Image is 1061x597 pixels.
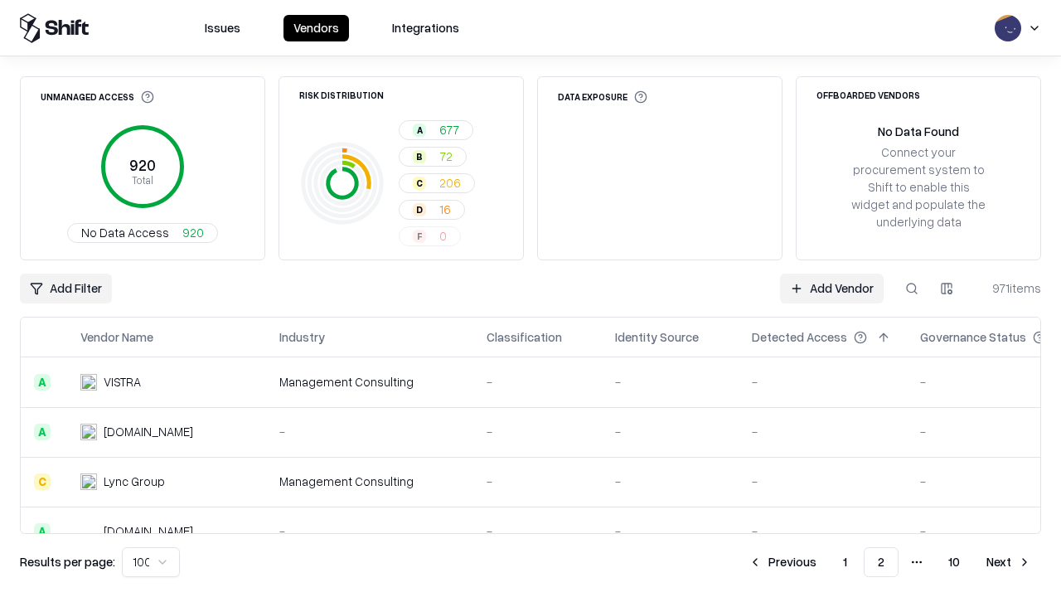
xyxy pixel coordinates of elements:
[34,473,51,490] div: C
[752,423,894,440] div: -
[413,177,426,190] div: C
[129,156,156,174] tspan: 920
[487,373,589,391] div: -
[752,373,894,391] div: -
[439,174,461,192] span: 206
[439,201,451,218] span: 16
[739,547,1041,577] nav: pagination
[487,328,562,346] div: Classification
[558,90,647,104] div: Data Exposure
[935,547,973,577] button: 10
[780,274,884,303] a: Add Vendor
[413,124,426,137] div: A
[439,148,453,165] span: 72
[752,473,894,490] div: -
[132,173,153,187] tspan: Total
[81,224,169,241] span: No Data Access
[20,274,112,303] button: Add Filter
[615,473,725,490] div: -
[975,279,1041,297] div: 971 items
[279,473,460,490] div: Management Consulting
[80,473,97,490] img: Lync Group
[104,522,193,540] div: [DOMAIN_NAME]
[399,120,473,140] button: A677
[279,328,325,346] div: Industry
[487,522,589,540] div: -
[399,173,475,193] button: C206
[615,373,725,391] div: -
[976,547,1041,577] button: Next
[830,547,860,577] button: 1
[279,373,460,391] div: Management Consulting
[816,90,920,99] div: Offboarded Vendors
[382,15,469,41] button: Integrations
[487,423,589,440] div: -
[104,473,165,490] div: Lync Group
[299,90,384,99] div: Risk Distribution
[80,424,97,440] img: theiet.org
[195,15,250,41] button: Issues
[104,423,193,440] div: [DOMAIN_NAME]
[80,328,153,346] div: Vendor Name
[615,328,699,346] div: Identity Source
[615,522,725,540] div: -
[34,374,51,391] div: A
[615,423,725,440] div: -
[34,424,51,440] div: A
[41,90,154,104] div: Unmanaged Access
[399,200,465,220] button: D16
[878,123,959,140] div: No Data Found
[80,374,97,391] img: VISTRA
[67,223,218,243] button: No Data Access920
[104,373,141,391] div: VISTRA
[739,547,826,577] button: Previous
[399,147,467,167] button: B72
[850,143,987,231] div: Connect your procurement system to Shift to enable this widget and populate the underlying data
[34,523,51,540] div: A
[80,523,97,540] img: kadeemarentals.com
[182,224,204,241] span: 920
[413,203,426,216] div: D
[920,328,1026,346] div: Governance Status
[283,15,349,41] button: Vendors
[752,328,847,346] div: Detected Access
[279,522,460,540] div: -
[413,150,426,163] div: B
[752,522,894,540] div: -
[439,121,459,138] span: 677
[864,547,899,577] button: 2
[487,473,589,490] div: -
[279,423,460,440] div: -
[20,553,115,570] p: Results per page:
